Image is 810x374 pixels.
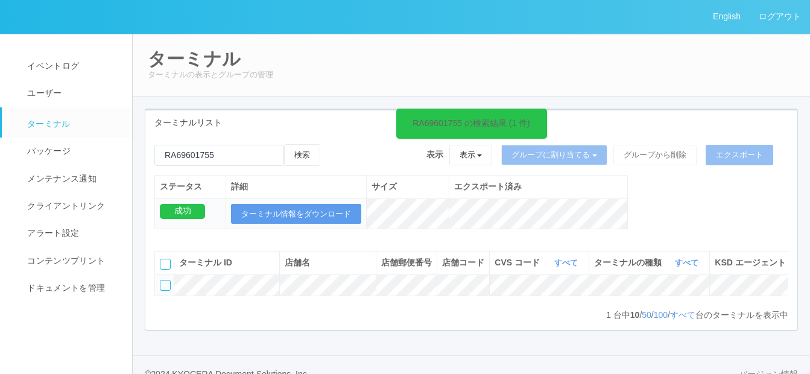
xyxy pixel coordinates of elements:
[24,201,105,211] span: クライアントリンク
[179,256,274,269] div: ターミナル ID
[613,145,697,165] button: グループから削除
[2,165,143,192] a: メンテナンス通知
[24,283,105,293] span: ドキュメントを管理
[2,138,143,165] a: パッケージ
[654,310,668,320] a: 100
[670,310,695,320] a: すべて
[24,61,79,71] span: イベントログ
[2,107,143,138] a: ターミナル
[148,49,795,69] h2: ターミナル
[630,310,640,320] span: 10
[2,52,143,80] a: イベントログ
[554,258,581,267] a: すべて
[24,256,105,265] span: コンテンツプリント
[442,258,484,267] span: 店舗コード
[24,174,97,183] span: メンテナンス通知
[501,145,607,165] button: グループに割り当てる
[24,146,71,156] span: パッケージ
[160,180,221,193] div: ステータス
[145,110,797,135] div: ターミナルリスト
[594,256,665,269] span: ターミナルの種類
[675,258,701,267] a: すべて
[284,144,320,166] button: 検索
[24,119,71,128] span: ターミナル
[454,180,622,193] div: エクスポート済み
[285,258,310,267] span: 店舗名
[24,88,62,98] span: ユーザー
[426,148,443,161] span: 表示
[160,204,205,219] div: 成功
[231,204,361,224] button: ターミナル情報をダウンロード
[2,220,143,247] a: アラート設定
[449,145,493,165] button: 表示
[148,69,795,81] p: ターミナルの表示とグループの管理
[413,117,530,130] div: RA69601755 の検索結果 (1 件)
[706,145,773,165] button: エクスポート
[495,256,543,269] span: CVS コード
[642,310,651,320] a: 50
[381,258,432,267] span: 店舗郵便番号
[672,257,704,269] button: すべて
[606,310,613,320] span: 1
[231,180,361,193] div: 詳細
[2,247,143,274] a: コンテンツプリント
[606,309,788,322] p: 台中 / / / 台のターミナルを表示中
[2,274,143,302] a: ドキュメントを管理
[2,192,143,220] a: クライアントリンク
[24,228,79,238] span: アラート設定
[2,80,143,107] a: ユーザー
[551,257,584,269] button: すべて
[372,180,444,193] div: サイズ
